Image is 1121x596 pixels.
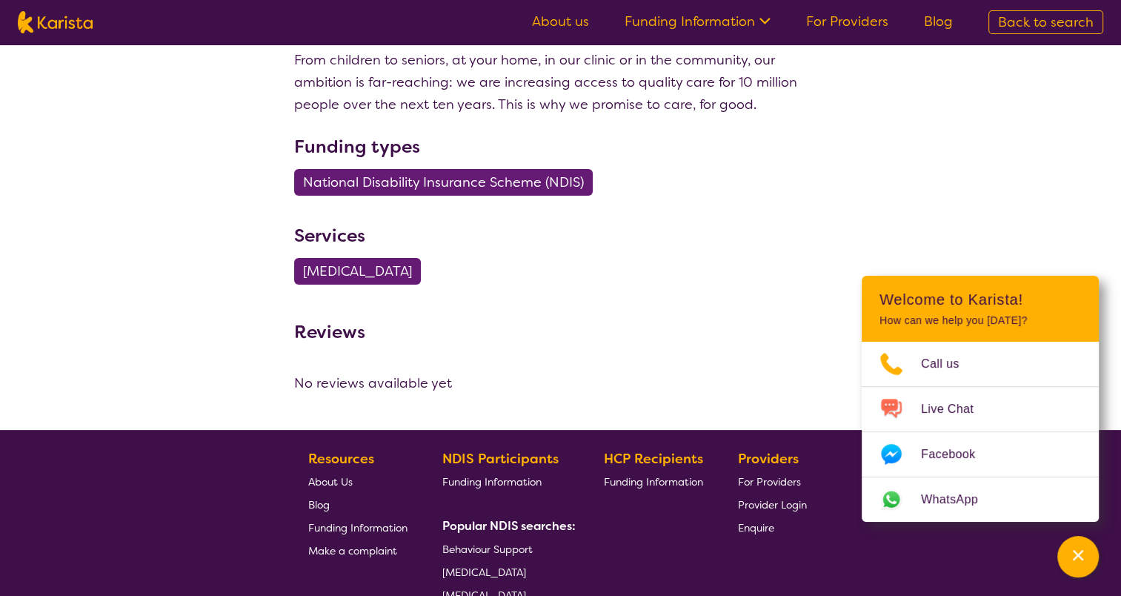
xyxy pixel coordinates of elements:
a: Blog [924,13,953,30]
a: About us [532,13,589,30]
b: Popular NDIS searches: [442,518,576,534]
a: Provider Login [738,493,807,516]
span: Funding Information [604,475,703,489]
b: Resources [308,450,374,468]
h2: Welcome to Karista! [879,291,1081,308]
a: For Providers [738,470,807,493]
span: Behaviour Support [442,543,533,556]
a: Funding Information [625,13,771,30]
button: Channel Menu [1057,536,1099,577]
b: Providers [738,450,799,468]
a: Make a complaint [308,539,408,562]
span: Funding Information [442,475,542,489]
span: Facebook [921,443,993,466]
span: Provider Login [738,498,807,511]
a: About Us [308,470,408,493]
span: Enquire [738,521,774,534]
a: Funding Information [604,470,703,493]
span: [MEDICAL_DATA] [442,566,526,579]
img: Karista logo [18,11,93,33]
p: How can we help you [DATE]? [879,314,1081,327]
span: [MEDICAL_DATA] [303,258,412,285]
b: NDIS Participants [442,450,559,468]
a: Funding Information [308,516,408,539]
a: Back to search [988,10,1103,34]
a: Enquire [738,516,807,539]
h3: Reviews [294,311,365,345]
a: National Disability Insurance Scheme (NDIS) [294,173,602,191]
ul: Choose channel [862,342,1099,522]
div: Channel Menu [862,276,1099,522]
a: [MEDICAL_DATA] [294,262,430,280]
h3: Services [294,222,828,249]
span: About Us [308,475,353,489]
a: Web link opens in a new tab. [862,477,1099,522]
a: Funding Information [442,470,570,493]
span: Back to search [998,13,1094,31]
a: Blog [308,493,408,516]
span: Funding Information [308,521,408,534]
div: No reviews available yet [294,372,828,394]
a: [MEDICAL_DATA] [442,560,570,583]
span: Blog [308,498,330,511]
span: For Providers [738,475,801,489]
a: Behaviour Support [442,537,570,560]
span: Make a complaint [308,544,397,557]
span: National Disability Insurance Scheme (NDIS) [303,169,584,196]
span: Live Chat [921,398,991,420]
span: Call us [921,353,977,375]
span: WhatsApp [921,489,996,511]
b: HCP Recipients [604,450,703,468]
h3: Funding types [294,133,828,160]
a: For Providers [806,13,888,30]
